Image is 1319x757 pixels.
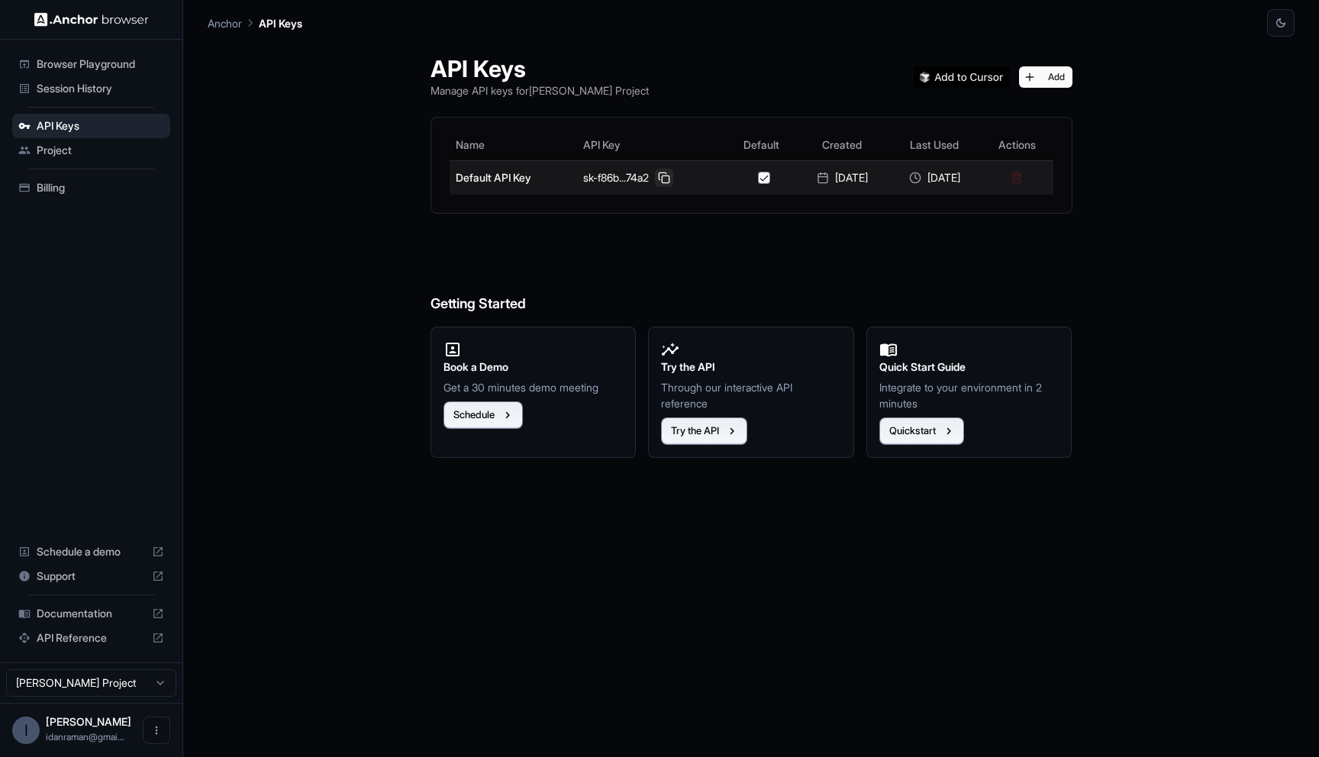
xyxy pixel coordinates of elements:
th: Actions [981,130,1053,160]
th: Created [796,130,888,160]
h6: Getting Started [431,232,1072,315]
button: Schedule [443,401,523,429]
span: Documentation [37,606,146,621]
div: sk-f86b...74a2 [583,169,720,187]
div: Project [12,138,170,163]
h2: Book a Demo [443,359,624,375]
p: Through our interactive API reference [661,379,841,411]
button: Try the API [661,417,747,445]
span: Project [37,143,164,158]
div: Billing [12,176,170,200]
nav: breadcrumb [208,14,302,31]
span: Session History [37,81,164,96]
button: Copy API key [655,169,673,187]
div: I [12,717,40,744]
button: Quickstart [879,417,964,445]
p: API Keys [259,15,302,31]
span: Idan Raman [46,715,131,728]
div: Documentation [12,601,170,626]
div: Support [12,564,170,588]
button: Add [1019,66,1072,88]
th: API Key [577,130,726,160]
span: API Keys [37,118,164,134]
img: Add anchorbrowser MCP server to Cursor [914,66,1010,88]
p: Anchor [208,15,242,31]
div: Browser Playground [12,52,170,76]
span: Billing [37,180,164,195]
h2: Try the API [661,359,841,375]
div: Schedule a demo [12,540,170,564]
h1: API Keys [431,55,649,82]
span: Support [37,569,146,584]
div: API Reference [12,626,170,650]
span: API Reference [37,630,146,646]
span: idanraman@gmail.com [46,731,124,743]
div: API Keys [12,114,170,138]
p: Integrate to your environment in 2 minutes [879,379,1059,411]
p: Manage API keys for [PERSON_NAME] Project [431,82,649,98]
span: Browser Playground [37,56,164,72]
th: Name [450,130,578,160]
div: [DATE] [802,170,882,185]
div: Session History [12,76,170,101]
th: Last Used [888,130,981,160]
td: Default API Key [450,160,578,195]
span: Schedule a demo [37,544,146,559]
p: Get a 30 minutes demo meeting [443,379,624,395]
h2: Quick Start Guide [879,359,1059,375]
img: Anchor Logo [34,12,149,27]
div: [DATE] [895,170,975,185]
button: Open menu [143,717,170,744]
th: Default [726,130,796,160]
